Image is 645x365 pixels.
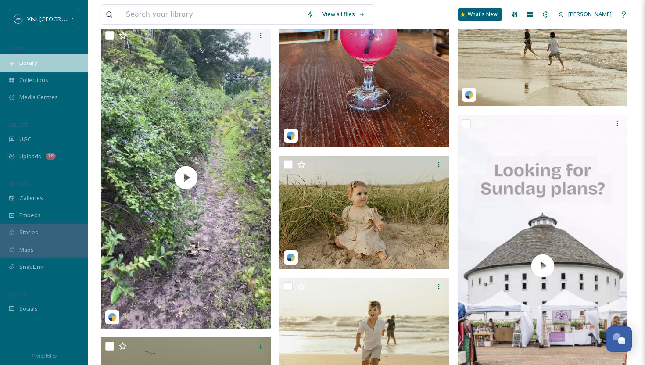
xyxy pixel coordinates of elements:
img: camille_lydia_photography-18318179488097631.jpeg [279,156,449,269]
span: MEDIA [9,45,24,52]
button: Open Chat [606,326,632,352]
img: snapsea-logo.png [287,253,295,262]
a: View all files [318,6,369,23]
a: [PERSON_NAME] [554,6,616,23]
img: snapsea-logo.png [108,313,117,322]
span: SOCIALS [9,291,26,297]
span: UGC [19,135,31,143]
span: Maps [19,246,34,254]
span: Privacy Policy [31,353,57,359]
span: COLLECT [9,122,28,128]
span: WIDGETS [9,180,29,187]
img: thumbnail [101,27,271,329]
span: [PERSON_NAME] [568,10,612,18]
span: Visit [GEOGRAPHIC_DATA][US_STATE] [27,14,125,23]
span: Embeds [19,211,41,219]
span: Stories [19,228,38,236]
img: snapsea-logo.png [287,131,295,140]
img: SM%20Social%20Profile.png [14,14,23,23]
img: snapsea-logo.png [465,90,473,99]
span: Uploads [19,152,41,161]
span: Media Centres [19,93,58,101]
span: Library [19,59,37,67]
input: Search your library [122,5,302,24]
span: SnapLink [19,263,43,271]
div: 18 [46,153,56,160]
span: Collections [19,76,48,84]
a: What's New [458,8,502,21]
a: Privacy Policy [31,350,57,361]
span: Socials [19,304,38,313]
span: Galleries [19,194,43,202]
